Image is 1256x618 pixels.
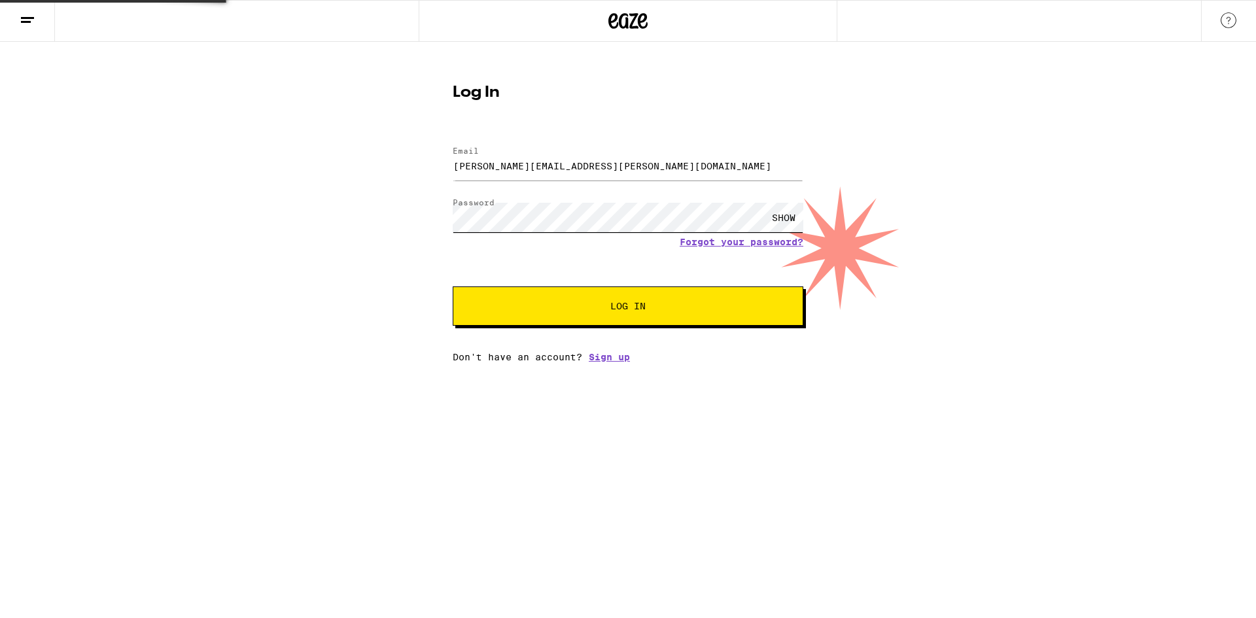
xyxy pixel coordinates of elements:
div: SHOW [764,203,803,232]
label: Email [453,146,479,155]
button: Log In [453,286,803,326]
a: Forgot your password? [680,237,803,247]
div: Don't have an account? [453,352,803,362]
a: Sign up [589,352,630,362]
span: Log In [610,301,646,311]
label: Password [453,198,495,207]
h1: Log In [453,85,803,101]
input: Email [453,151,803,180]
span: Hi. Need any help? [8,9,94,20]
